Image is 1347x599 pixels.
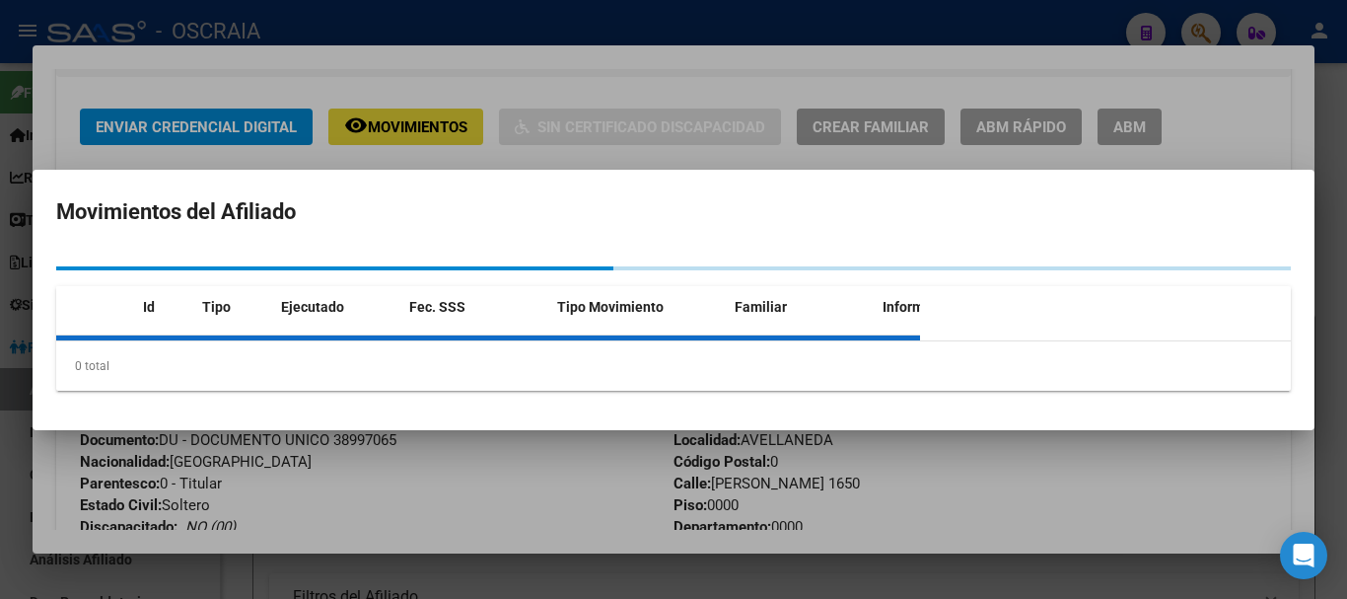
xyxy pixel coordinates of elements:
[273,286,401,329] datatable-header-cell: Ejecutado
[557,299,664,315] span: Tipo Movimiento
[56,341,1291,391] div: 0 total
[56,193,1291,231] h2: Movimientos del Afiliado
[549,286,727,329] datatable-header-cell: Tipo Movimiento
[875,286,1023,329] datatable-header-cell: Informable SSS
[1280,532,1327,579] div: Open Intercom Messenger
[135,286,194,329] datatable-header-cell: Id
[194,286,273,329] datatable-header-cell: Tipo
[143,299,155,315] span: Id
[735,299,787,315] span: Familiar
[281,299,344,315] span: Ejecutado
[202,299,231,315] span: Tipo
[727,286,875,329] datatable-header-cell: Familiar
[409,299,465,315] span: Fec. SSS
[883,299,981,315] span: Informable SSS
[401,286,549,329] datatable-header-cell: Fec. SSS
